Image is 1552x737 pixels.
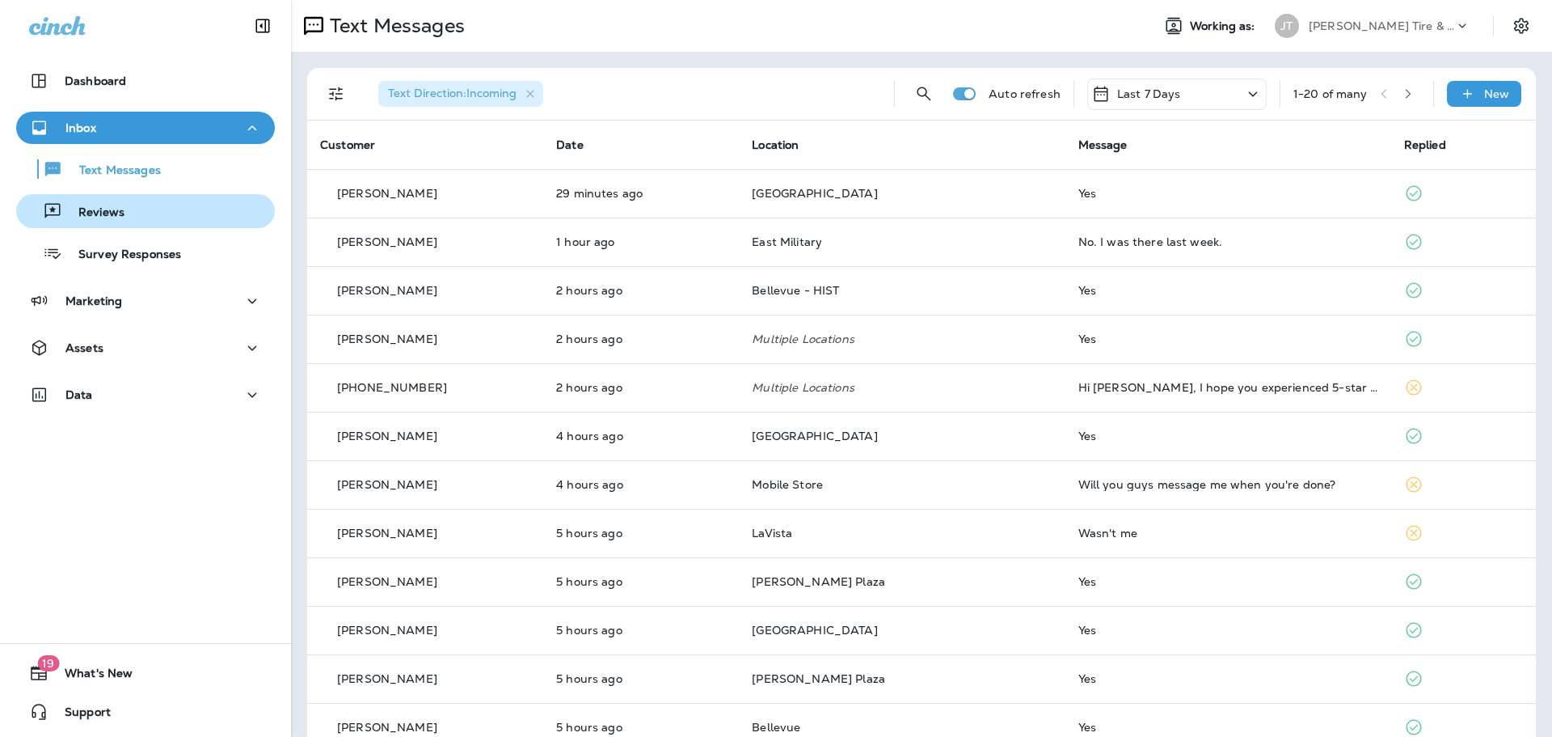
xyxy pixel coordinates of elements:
[752,186,877,201] span: [GEOGRAPHIC_DATA]
[1078,235,1378,248] div: No. I was there last week.
[16,379,275,411] button: Data
[1078,527,1378,540] div: Wasn't me
[337,381,447,394] p: [PHONE_NUMBER]
[16,194,275,228] button: Reviews
[1275,14,1299,38] div: JT
[908,78,940,110] button: Search Messages
[752,332,1052,345] p: Multiple Locations
[1293,87,1368,100] div: 1 - 20 of many
[1078,575,1378,588] div: Yes
[63,163,161,179] p: Text Messages
[337,430,437,443] p: [PERSON_NAME]
[556,332,726,345] p: Aug 26, 2025 12:50 PM
[1404,138,1446,152] span: Replied
[37,655,59,671] span: 19
[556,138,584,152] span: Date
[556,527,726,540] p: Aug 26, 2025 09:55 AM
[1078,624,1378,637] div: Yes
[320,138,375,152] span: Customer
[240,10,285,42] button: Collapse Sidebar
[556,721,726,734] p: Aug 26, 2025 09:11 AM
[16,696,275,728] button: Support
[752,720,800,735] span: Bellevue
[388,86,517,100] span: Text Direction : Incoming
[337,284,437,297] p: [PERSON_NAME]
[337,575,437,588] p: [PERSON_NAME]
[1078,430,1378,443] div: Yes
[556,478,726,491] p: Aug 26, 2025 10:19 AM
[337,332,437,345] p: [PERSON_NAME]
[16,152,275,186] button: Text Messages
[752,138,799,152] span: Location
[556,672,726,685] p: Aug 26, 2025 09:18 AM
[62,205,124,221] p: Reviews
[323,14,465,38] p: Text Messages
[16,657,275,689] button: 19What's New
[48,667,133,686] span: What's New
[1078,332,1378,345] div: Yes
[752,477,823,492] span: Mobile Store
[1078,187,1378,200] div: Yes
[1078,672,1378,685] div: Yes
[337,527,437,540] p: [PERSON_NAME]
[1309,19,1454,32] p: [PERSON_NAME] Tire & Auto
[1078,284,1378,297] div: Yes
[556,575,726,588] p: Aug 26, 2025 09:40 AM
[752,526,792,540] span: LaVista
[337,187,437,200] p: [PERSON_NAME]
[556,235,726,248] p: Aug 26, 2025 01:01 PM
[320,78,352,110] button: Filters
[337,624,437,637] p: [PERSON_NAME]
[556,624,726,637] p: Aug 26, 2025 09:22 AM
[752,574,885,589] span: [PERSON_NAME] Plaza
[337,478,437,491] p: [PERSON_NAME]
[752,429,877,443] span: [GEOGRAPHIC_DATA]
[65,388,93,401] p: Data
[337,235,437,248] p: [PERSON_NAME]
[16,285,275,317] button: Marketing
[65,121,96,134] p: Inbox
[16,332,275,364] button: Assets
[556,187,726,200] p: Aug 26, 2025 02:26 PM
[1484,87,1509,100] p: New
[1190,19,1259,33] span: Working as:
[337,721,437,734] p: [PERSON_NAME]
[65,74,126,87] p: Dashboard
[48,705,111,725] span: Support
[16,236,275,270] button: Survey Responses
[1078,478,1378,491] div: Will you guys message me when you're done?
[989,87,1061,100] p: Auto refresh
[1507,11,1536,40] button: Settings
[752,283,839,298] span: Bellevue - HIST
[337,672,437,685] p: [PERSON_NAME]
[752,623,877,637] span: [GEOGRAPHIC_DATA]
[752,381,1052,394] p: Multiple Locations
[556,430,726,443] p: Aug 26, 2025 10:51 AM
[65,341,103,354] p: Assets
[62,248,181,263] p: Survey Responses
[752,671,885,686] span: [PERSON_NAME] Plaza
[556,284,726,297] p: Aug 26, 2025 12:53 PM
[1117,87,1181,100] p: Last 7 Days
[752,235,822,249] span: East Military
[556,381,726,394] p: Aug 26, 2025 12:48 PM
[1078,138,1128,152] span: Message
[1078,381,1378,394] div: Hi Erlinda, I hope you experienced 5-star service today! A positive review from homeowners like y...
[16,112,275,144] button: Inbox
[1078,721,1378,734] div: Yes
[16,65,275,97] button: Dashboard
[378,81,543,107] div: Text Direction:Incoming
[65,294,122,307] p: Marketing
